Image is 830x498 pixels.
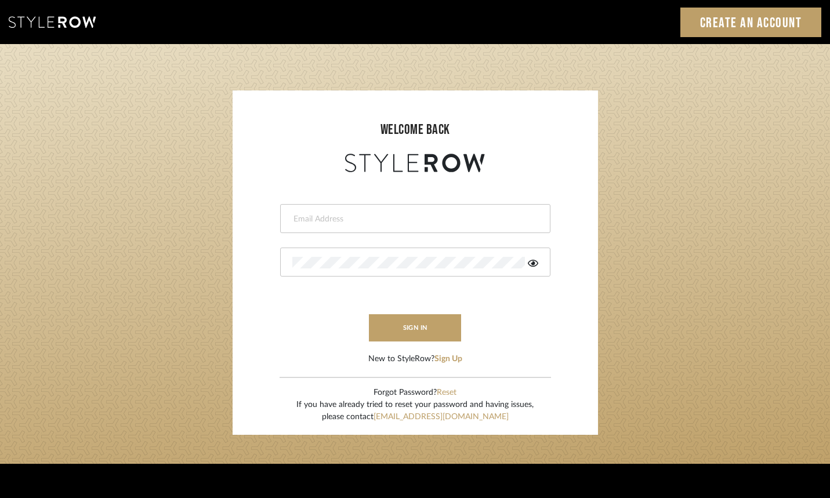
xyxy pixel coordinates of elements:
[374,413,509,421] a: [EMAIL_ADDRESS][DOMAIN_NAME]
[244,119,586,140] div: welcome back
[434,353,462,365] button: Sign Up
[437,387,456,399] button: Reset
[292,213,535,225] input: Email Address
[369,314,462,341] button: sign in
[368,353,462,365] div: New to StyleRow?
[296,399,534,423] div: If you have already tried to reset your password and having issues, please contact
[296,387,534,399] div: Forgot Password?
[680,8,822,37] a: Create an Account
